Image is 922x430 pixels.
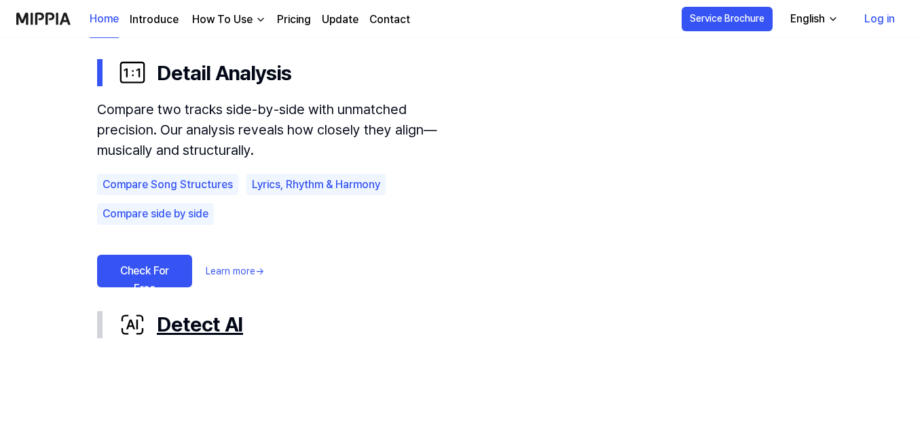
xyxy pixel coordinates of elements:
button: Detect AI [97,298,825,351]
div: Detail Analysis [119,58,825,88]
div: Compare side by side [97,203,214,225]
div: Compare Song Structures [97,174,238,196]
div: Compare two tracks side-by-side with unmatched precision. Our analysis reveals how closely they a... [97,99,464,160]
div: Detect AI [119,309,825,340]
button: Service Brochure [682,7,773,31]
div: English [788,11,828,27]
button: English [779,5,847,33]
a: Home [90,1,119,38]
div: Lyrics, Rhythm & Harmony [246,174,386,196]
a: Pricing [277,12,311,28]
div: How To Use [189,12,255,28]
a: Update [322,12,358,28]
div: Detail Analysis [97,99,825,298]
a: Contact [369,12,410,28]
button: How To Use [189,12,266,28]
a: Check For Free [97,255,192,287]
a: Introduce [130,12,179,28]
button: Detail Analysis [97,47,825,99]
img: down [255,14,266,25]
a: Learn more→ [206,264,264,279]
